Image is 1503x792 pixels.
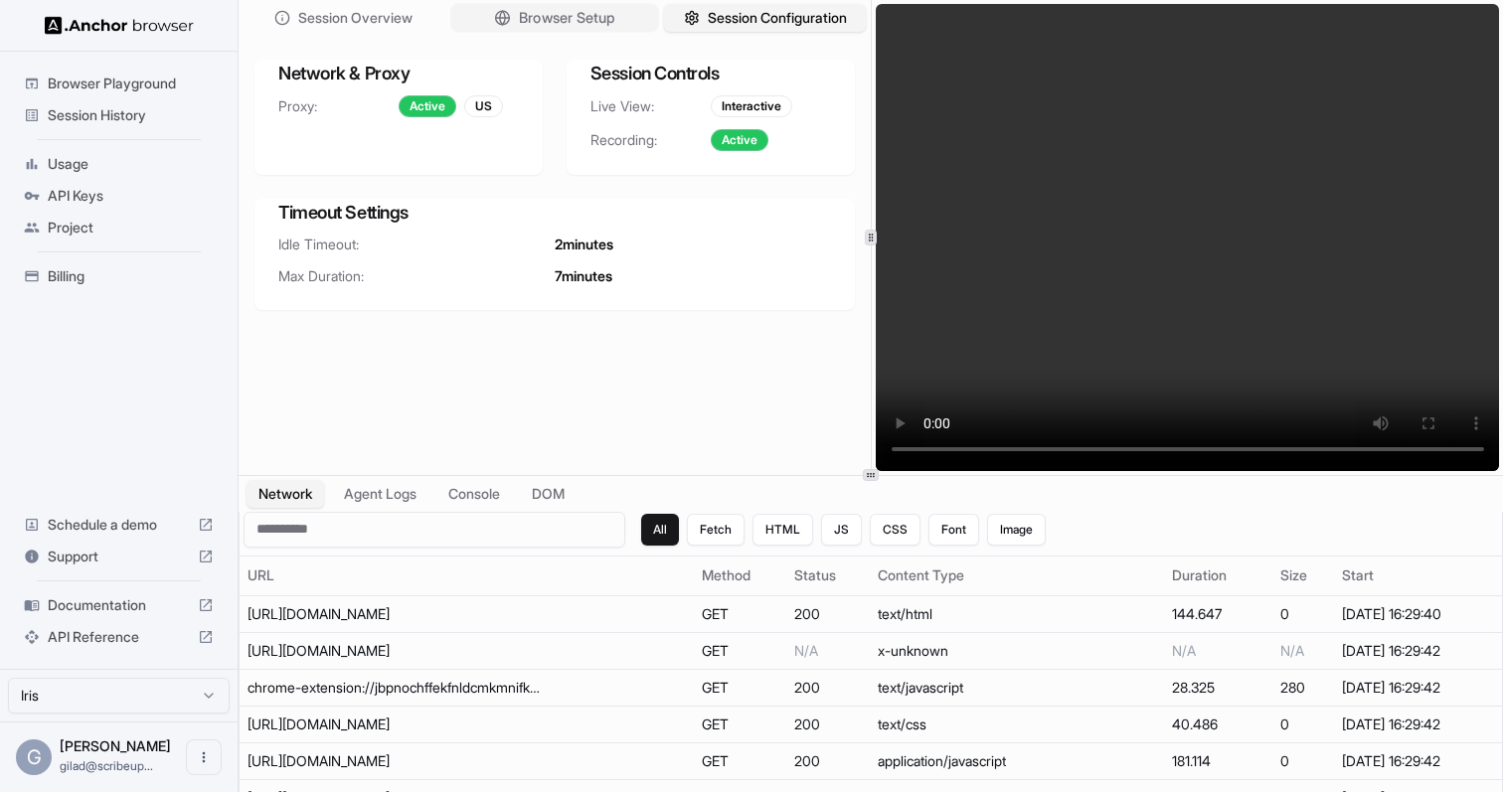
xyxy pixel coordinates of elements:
span: API Reference [48,627,190,647]
span: N/A [794,642,818,659]
td: 0 [1272,706,1334,742]
button: CSS [870,514,920,546]
td: 200 [786,595,870,632]
td: 280 [1272,669,1334,706]
td: [DATE] 16:29:42 [1334,742,1502,779]
div: Active [399,95,456,117]
button: Font [928,514,979,546]
td: GET [694,632,787,669]
div: Method [702,565,779,585]
div: Status [794,565,862,585]
span: Proxy: [278,96,399,116]
div: Support [16,541,222,572]
td: 200 [786,706,870,742]
span: Idle Timeout: [278,235,555,254]
div: Session History [16,99,222,131]
span: Project [48,218,214,238]
button: Fetch [687,514,745,546]
button: JS [821,514,862,546]
h3: Network & Proxy [278,60,519,87]
div: Start [1342,565,1494,585]
td: [DATE] 16:29:40 [1334,595,1502,632]
span: Usage [48,154,214,174]
span: Documentation [48,595,190,615]
td: 40.486 [1164,706,1271,742]
div: Size [1280,565,1326,585]
span: Live View: [590,96,711,116]
div: Project [16,212,222,243]
button: Open menu [186,739,222,775]
span: Recording: [590,130,711,150]
span: Schedule a demo [48,515,190,535]
td: x-unknown [870,632,1164,669]
span: N/A [1280,642,1304,659]
div: Usage [16,148,222,180]
div: Interactive [711,95,792,117]
span: Max Duration: [278,266,555,286]
div: https://cdn.segment.com/analytics.js/v1/wNaXLVSN9SdMslHFmwMNscnPN9eQWOyo/analytics.min.js [248,641,546,661]
div: Schedule a demo [16,509,222,541]
div: Content Type [878,565,1156,585]
div: G [16,739,52,775]
button: Console [436,480,512,508]
span: Billing [48,266,214,286]
button: Image [987,514,1046,546]
button: All [641,514,679,546]
div: API Reference [16,621,222,653]
td: 200 [786,742,870,779]
span: 2 minutes [555,235,613,254]
div: Documentation [16,589,222,621]
span: Gilad Spitzer [60,737,171,754]
span: Browser Playground [48,74,214,93]
td: 200 [786,669,870,706]
td: 0 [1272,595,1334,632]
img: Anchor Logo [45,16,194,35]
span: 7 minutes [555,266,612,286]
td: 0 [1272,742,1334,779]
h3: Session Controls [590,60,831,87]
button: Agent Logs [332,480,428,508]
td: [DATE] 16:29:42 [1334,632,1502,669]
td: GET [694,669,787,706]
button: Network [247,480,324,508]
div: US [464,95,503,117]
div: Billing [16,260,222,292]
button: HTML [752,514,813,546]
span: Support [48,547,190,566]
td: text/html [870,595,1164,632]
div: API Keys [16,180,222,212]
td: GET [694,742,787,779]
button: DOM [520,480,577,508]
span: gilad@scribeup.io [60,758,153,773]
div: Duration [1172,565,1263,585]
td: GET [694,595,787,632]
span: Session History [48,105,214,125]
span: Session Overview [298,8,413,28]
div: https://app.rocketmoney.com/_next/static/css/2053bca488696877.css [248,714,546,734]
td: [DATE] 16:29:42 [1334,706,1502,742]
div: chrome-extension://jbpnochffekfnldcmkmnifkcngodpkdb/injectedPatch.js [248,678,546,698]
div: URL [248,565,686,585]
div: https://app.rocketmoney.com/_next/static/chunks/webpack-c4a2ba17eabb894f.js [248,751,546,771]
span: Browser Setup [519,8,615,29]
td: GET [694,706,787,742]
span: API Keys [48,186,214,206]
div: Active [711,129,768,151]
td: 181.114 [1164,742,1271,779]
td: application/javascript [870,742,1164,779]
td: text/javascript [870,669,1164,706]
div: Browser Playground [16,68,222,99]
h3: Timeout Settings [278,199,831,227]
td: text/css [870,706,1164,742]
span: Session Configuration [708,8,847,28]
span: N/A [1172,642,1196,659]
td: 144.647 [1164,595,1271,632]
div: https://app.rocketmoney.com/ [248,604,546,624]
td: 28.325 [1164,669,1271,706]
td: [DATE] 16:29:42 [1334,669,1502,706]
